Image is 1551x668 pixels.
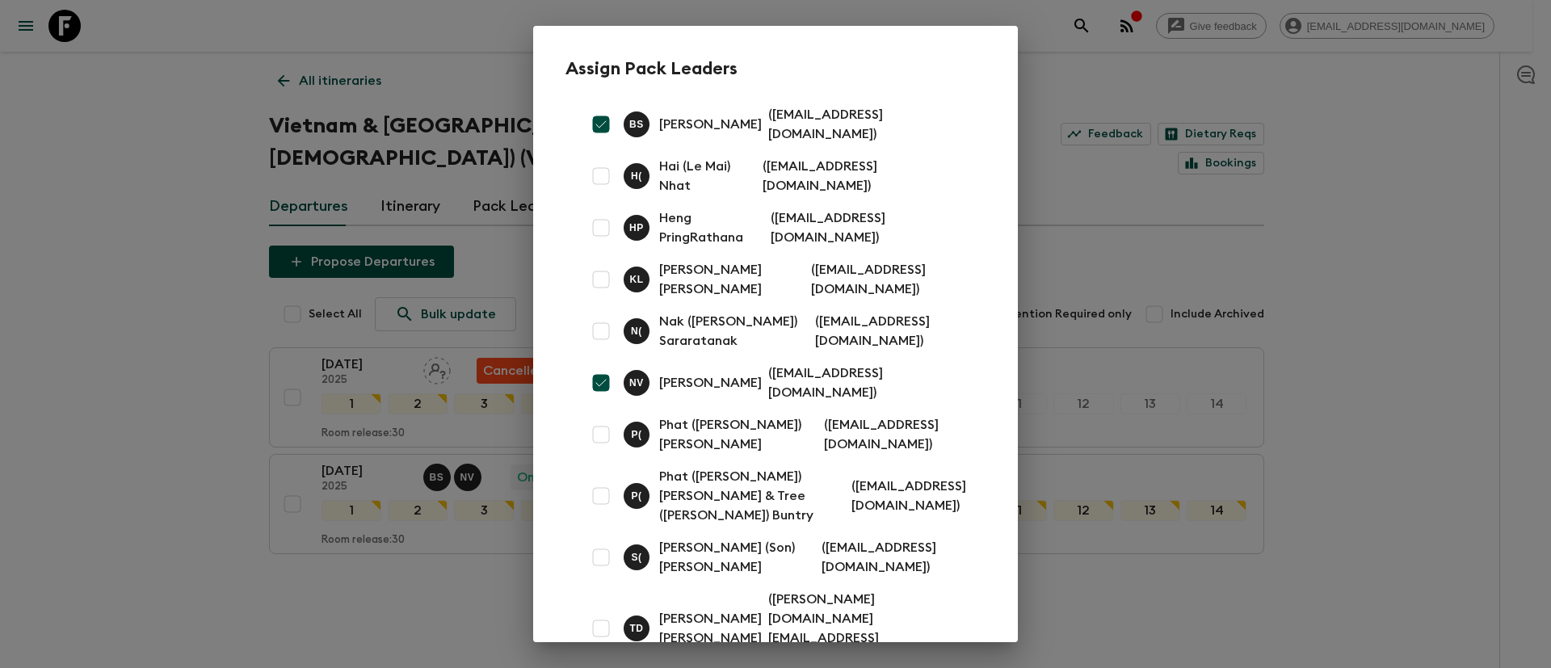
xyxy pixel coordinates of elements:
[763,157,966,195] p: ( [EMAIL_ADDRESS][DOMAIN_NAME] )
[659,373,762,393] p: [PERSON_NAME]
[768,105,966,144] p: ( [EMAIL_ADDRESS][DOMAIN_NAME] )
[631,170,642,183] p: H (
[659,538,815,577] p: [PERSON_NAME] (Son) [PERSON_NAME]
[659,157,756,195] p: Hai (Le Mai) Nhat
[629,622,643,635] p: T D
[768,363,966,402] p: ( [EMAIL_ADDRESS][DOMAIN_NAME] )
[659,415,818,454] p: Phat ([PERSON_NAME]) [PERSON_NAME]
[771,208,966,247] p: ( [EMAIL_ADDRESS][DOMAIN_NAME] )
[629,221,644,234] p: H P
[659,260,805,299] p: [PERSON_NAME] [PERSON_NAME]
[824,415,966,454] p: ( [EMAIL_ADDRESS][DOMAIN_NAME] )
[631,489,641,502] p: P (
[815,312,966,351] p: ( [EMAIL_ADDRESS][DOMAIN_NAME] )
[629,118,644,131] p: B S
[629,376,644,389] p: N V
[659,312,809,351] p: Nak ([PERSON_NAME]) Sararatanak
[659,467,845,525] p: Phat ([PERSON_NAME]) [PERSON_NAME] & Tree ([PERSON_NAME]) Buntry
[811,260,966,299] p: ( [EMAIL_ADDRESS][DOMAIN_NAME] )
[822,538,966,577] p: ( [EMAIL_ADDRESS][DOMAIN_NAME] )
[659,115,762,134] p: [PERSON_NAME]
[565,58,986,79] h2: Assign Pack Leaders
[659,609,762,648] p: [PERSON_NAME] [PERSON_NAME]
[631,325,642,338] p: N (
[631,551,641,564] p: S (
[629,273,643,286] p: K L
[851,477,966,515] p: ( [EMAIL_ADDRESS][DOMAIN_NAME] )
[768,590,966,667] p: ( [PERSON_NAME][DOMAIN_NAME][EMAIL_ADDRESS][DOMAIN_NAME] )
[659,208,764,247] p: Heng PringRathana
[631,428,641,441] p: P (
